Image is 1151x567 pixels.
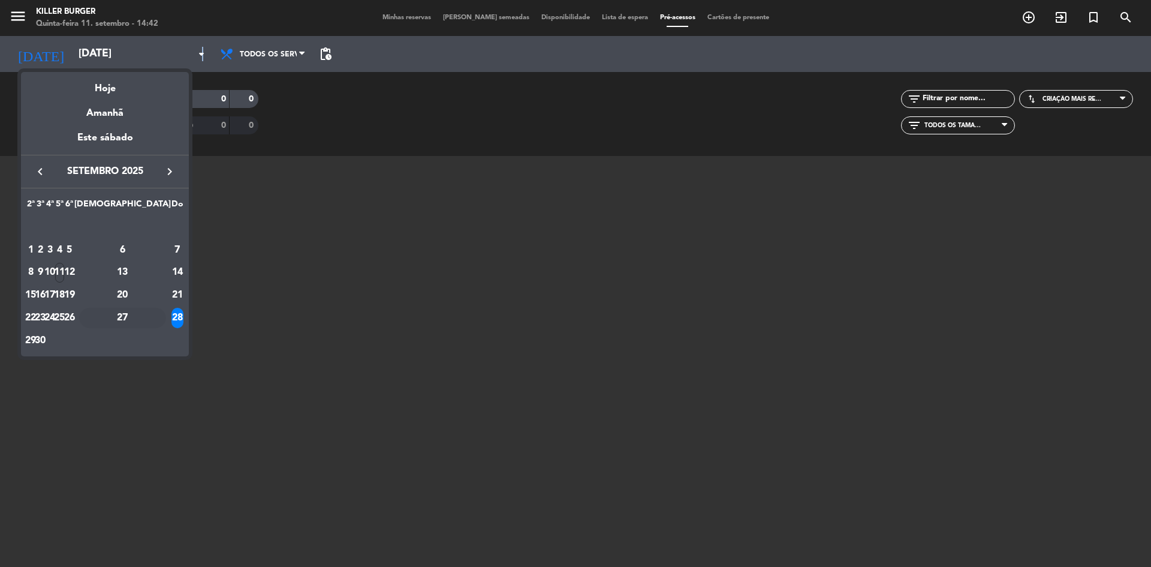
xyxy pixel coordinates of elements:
td: 29 de setembro de 2025 [26,329,35,352]
td: 6 de setembro de 2025 [74,239,171,262]
td: 21 de setembro de 2025 [171,284,184,307]
i: keyboard_arrow_right [162,164,177,179]
div: 30 [36,331,45,351]
td: 19 de setembro de 2025 [65,284,74,307]
div: 19 [65,285,74,305]
div: Amanhã [21,97,189,121]
div: 13 [79,263,166,283]
td: 24 de setembro de 2025 [45,307,55,329]
div: 23 [36,308,45,328]
div: 12 [65,263,74,283]
th: Terça-feira [35,197,45,216]
div: 16 [36,285,45,305]
th: Quarta-feira [45,197,55,216]
td: 30 de setembro de 2025 [35,329,45,352]
div: 18 [55,285,64,305]
button: keyboard_arrow_left [29,164,51,179]
td: 13 de setembro de 2025 [74,262,171,284]
td: 18 de setembro de 2025 [55,284,64,307]
div: 2 [36,240,45,260]
th: Sexta-feira [65,197,74,216]
div: 20 [79,285,166,305]
div: 28 [171,308,183,328]
td: SET [26,216,184,239]
div: 14 [171,263,183,283]
td: 8 de setembro de 2025 [26,262,35,284]
div: Este sábado [21,121,189,155]
td: 7 de setembro de 2025 [171,239,184,262]
td: 26 de setembro de 2025 [65,307,74,329]
td: 10 de setembro de 2025 [45,262,55,284]
div: 7 [171,240,183,260]
div: 27 [79,308,166,328]
th: Domingo [171,197,184,216]
td: 22 de setembro de 2025 [26,307,35,329]
div: 5 [65,240,74,260]
div: 4 [55,240,64,260]
div: Hoje [21,72,189,97]
td: 9 de setembro de 2025 [35,262,45,284]
div: 26 [65,308,74,328]
span: setembro 2025 [51,164,159,179]
div: 15 [26,285,35,305]
td: 16 de setembro de 2025 [35,284,45,307]
td: 14 de setembro de 2025 [171,262,184,284]
div: 24 [46,308,55,328]
div: 25 [55,308,64,328]
td: 15 de setembro de 2025 [26,284,35,307]
td: 12 de setembro de 2025 [65,262,74,284]
td: 27 de setembro de 2025 [74,307,171,329]
i: keyboard_arrow_left [33,164,47,179]
td: 23 de setembro de 2025 [35,307,45,329]
td: 1 de setembro de 2025 [26,239,35,262]
div: 11 [55,263,64,283]
div: 6 [79,240,166,260]
td: 17 de setembro de 2025 [45,284,55,307]
div: 1 [26,240,35,260]
div: 22 [26,308,35,328]
div: 21 [171,285,183,305]
div: 29 [26,331,35,351]
td: 2 de setembro de 2025 [35,239,45,262]
div: 9 [36,263,45,283]
div: 10 [46,263,55,283]
th: Quinta-feira [55,197,64,216]
td: 11 de setembro de 2025 [55,262,64,284]
td: 25 de setembro de 2025 [55,307,64,329]
button: keyboard_arrow_right [159,164,180,179]
td: 28 de setembro de 2025 [171,307,184,329]
td: 20 de setembro de 2025 [74,284,171,307]
div: 3 [46,240,55,260]
td: 5 de setembro de 2025 [65,239,74,262]
th: Segunda-feira [26,197,35,216]
td: 3 de setembro de 2025 [45,239,55,262]
th: Sábado [74,197,171,216]
div: 8 [26,263,35,283]
td: 4 de setembro de 2025 [55,239,64,262]
div: 17 [46,285,55,305]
